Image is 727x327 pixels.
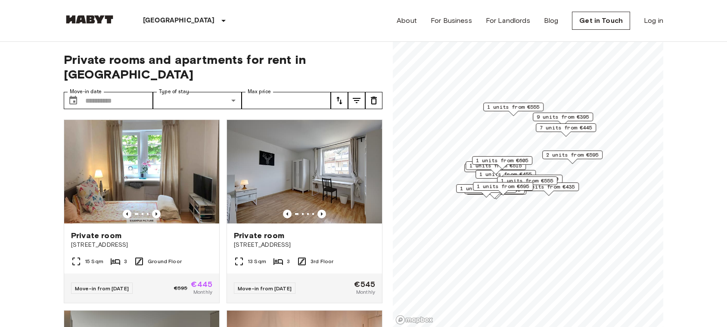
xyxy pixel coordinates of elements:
button: tune [348,92,365,109]
button: tune [331,92,348,109]
div: Map marker [542,151,603,164]
a: For Business [431,16,472,26]
span: 1 units from €555 [487,103,540,111]
span: 3 [287,258,290,265]
span: 1 units from €605 [476,157,528,164]
span: 7 units from €445 [540,124,592,132]
span: 3 [124,258,127,265]
span: 1 units from €695 [477,182,529,190]
span: €445 [191,280,212,288]
a: About [397,16,417,26]
span: Private room [234,230,284,241]
a: Marketing picture of unit DE-09-012-002-03HFPrevious imagePrevious imagePrivate room[STREET_ADDRE... [64,119,220,303]
label: Type of stay [159,88,189,95]
button: Previous image [123,210,131,218]
span: 1 units from €460 [506,175,559,183]
span: 3rd Floor [311,258,333,265]
button: Previous image [152,210,161,218]
div: Map marker [456,184,516,198]
a: Blog [544,16,559,26]
span: €545 [354,280,375,288]
span: 15 Sqm [85,258,103,265]
button: Choose date [65,92,82,109]
div: Map marker [536,123,596,137]
p: [GEOGRAPHIC_DATA] [143,16,215,26]
div: Map marker [502,175,562,188]
span: [STREET_ADDRESS] [71,241,212,249]
span: 1 units from €515 [469,162,522,170]
a: Log in [644,16,663,26]
span: Monthly [193,288,212,296]
span: 2 units from €595 [546,151,599,159]
span: Move-in from [DATE] [238,285,292,292]
span: Ground Floor [148,258,182,265]
img: Habyt [64,15,115,24]
span: Move-in from [DATE] [75,285,129,292]
label: Move-in date [70,88,102,95]
span: Private rooms and apartments for rent in [GEOGRAPHIC_DATA] [64,52,382,82]
span: 1 units from €555 [501,177,553,185]
span: Private room [71,230,121,241]
img: Marketing picture of unit DE-09-012-002-03HF [64,120,219,223]
div: Map marker [533,113,593,126]
div: Map marker [464,163,525,177]
img: Marketing picture of unit DE-09-017-01M [227,120,382,223]
span: 2 units from €435 [522,183,575,191]
a: For Landlords [486,16,530,26]
a: Get in Touch [572,12,630,30]
button: tune [365,92,382,109]
a: Marketing picture of unit DE-09-017-01MPrevious imagePrevious imagePrivate room[STREET_ADDRESS]13... [227,119,382,303]
button: Previous image [317,210,326,218]
span: 1 units from €665 [460,185,513,192]
div: Map marker [472,156,532,170]
div: Map marker [473,182,533,195]
a: Mapbox logo [395,315,433,325]
div: Map marker [483,103,544,116]
span: 13 Sqm [248,258,266,265]
label: Max price [248,88,271,95]
span: 9 units from €395 [537,113,589,121]
span: 1 units from €455 [479,170,532,178]
div: Map marker [475,170,536,183]
span: Monthly [356,288,375,296]
span: [STREET_ADDRESS] [234,241,375,249]
div: Map marker [466,161,526,175]
div: Map marker [497,176,557,190]
button: Previous image [283,210,292,218]
span: €595 [174,284,188,292]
